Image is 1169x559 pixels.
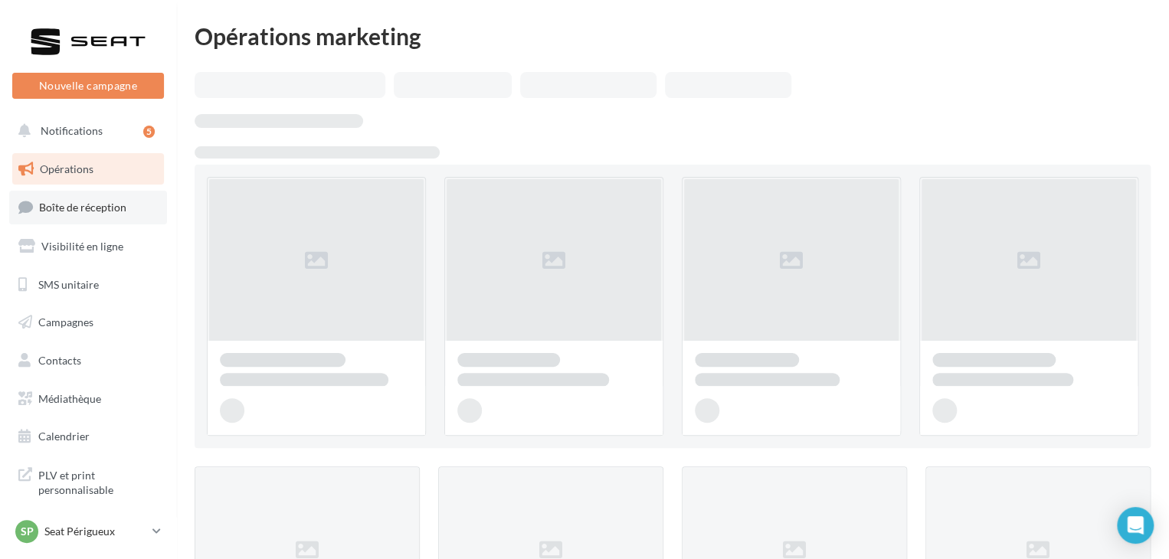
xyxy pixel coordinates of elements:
a: SMS unitaire [9,269,167,301]
button: Nouvelle campagne [12,73,164,99]
span: Médiathèque [38,392,101,405]
a: Boîte de réception [9,191,167,224]
span: PLV et print personnalisable [38,465,158,498]
a: Opérations [9,153,167,185]
a: Visibilité en ligne [9,230,167,263]
span: Calendrier [38,430,90,443]
a: SP Seat Périgueux [12,517,164,546]
div: Open Intercom Messenger [1117,507,1154,544]
div: Opérations marketing [195,25,1151,47]
p: Seat Périgueux [44,524,146,539]
span: Boîte de réception [39,201,126,214]
span: Contacts [38,354,81,367]
span: Notifications [41,124,103,137]
span: SP [21,524,34,539]
button: Notifications 5 [9,115,161,147]
a: Calendrier [9,420,167,453]
span: Opérations [40,162,93,175]
span: Campagnes DataOnDemand [38,516,158,549]
a: Contacts [9,345,167,377]
a: Médiathèque [9,383,167,415]
a: Campagnes DataOnDemand [9,510,167,555]
span: SMS unitaire [38,277,99,290]
span: Campagnes [38,315,93,329]
a: PLV et print personnalisable [9,459,167,504]
span: Visibilité en ligne [41,240,123,253]
div: 5 [143,126,155,138]
a: Campagnes [9,306,167,338]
